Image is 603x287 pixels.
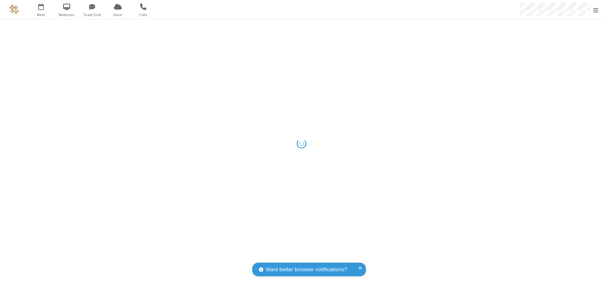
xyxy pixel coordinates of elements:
[9,5,19,14] img: QA Selenium DO NOT DELETE OR CHANGE
[80,12,104,18] span: Team Chat
[55,12,79,18] span: Webinars
[266,266,347,274] span: Want better browser notifications?
[132,12,155,18] span: Calls
[106,12,130,18] span: Drive
[29,12,53,18] span: Meet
